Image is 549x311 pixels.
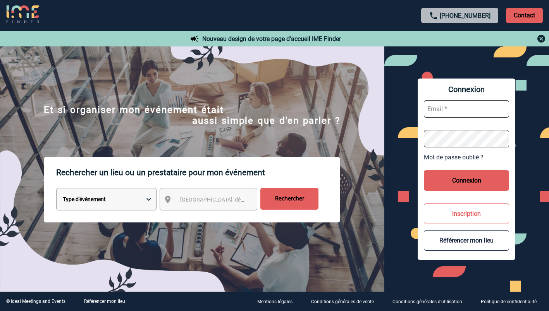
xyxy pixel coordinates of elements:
a: Référencer mon lieu [84,299,125,304]
a: Conditions générales d'utilisation [386,298,475,305]
a: [PHONE_NUMBER] [440,12,490,19]
a: Conditions générales de vente [305,298,386,305]
div: © Ideal Meetings and Events [6,299,65,304]
input: Rechercher [260,188,318,210]
button: Inscription [424,203,509,224]
p: Conditions générales d'utilisation [392,299,462,305]
p: Politique de confidentialité [481,299,537,305]
p: Mentions légales [257,299,293,305]
span: [GEOGRAPHIC_DATA], département, région... [180,197,288,203]
button: Connexion [424,170,509,191]
input: Email * [424,100,509,118]
a: Politique de confidentialité [475,298,549,305]
button: Référencer mon lieu [424,230,509,251]
img: call-24-px.png [429,11,438,21]
a: Mentions légales [251,298,305,305]
p: Conditions générales de vente [311,299,374,305]
a: Mot de passe oublié ? [424,154,509,161]
span: Connexion [424,85,509,94]
p: Rechercher un lieu ou un prestataire pour mon événement [56,157,340,188]
p: Contact [506,8,543,23]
